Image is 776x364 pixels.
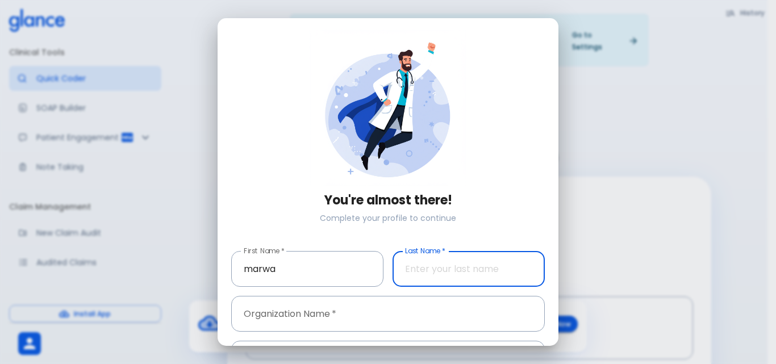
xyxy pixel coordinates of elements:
[231,251,383,287] input: Enter your first name
[231,193,545,208] h3: You're almost there!
[231,212,545,224] p: Complete your profile to continue
[310,30,466,186] img: doctor
[393,251,545,287] input: Enter your last name
[231,296,545,332] input: Enter your organization name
